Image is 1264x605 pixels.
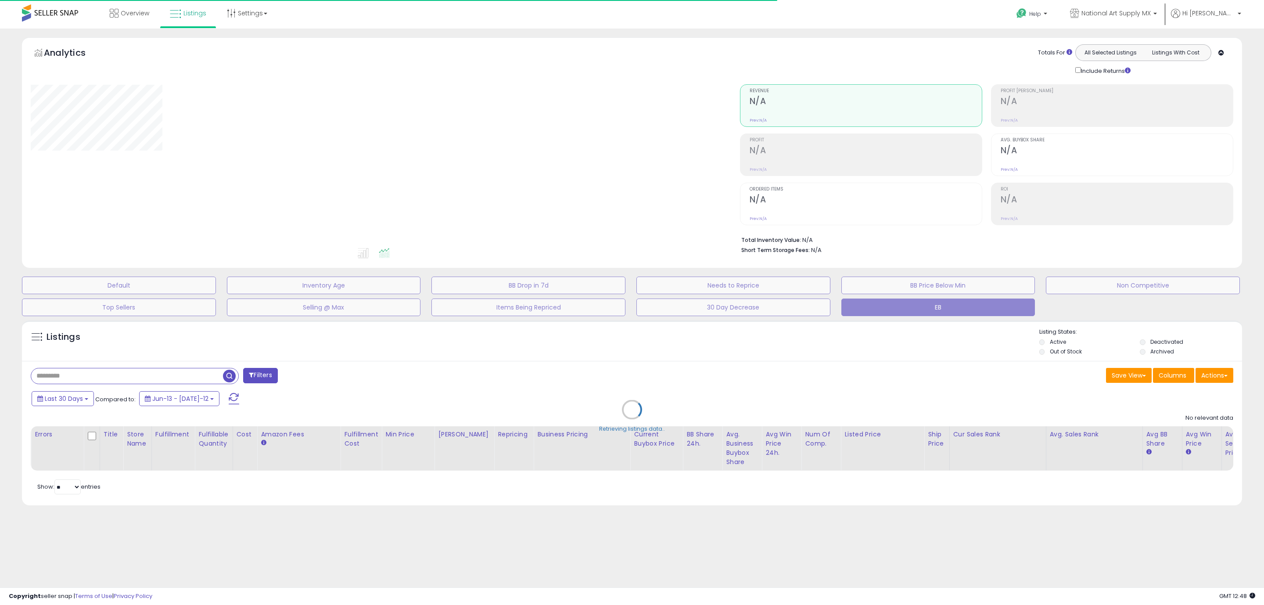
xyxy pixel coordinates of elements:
button: 30 Day Decrease [636,299,830,316]
a: Hi [PERSON_NAME] [1171,9,1241,29]
span: Help [1029,10,1041,18]
button: All Selected Listings [1078,47,1143,58]
span: Listings [183,9,206,18]
button: Default [22,277,216,294]
span: Overview [121,9,149,18]
small: Prev: N/A [1001,167,1018,172]
small: Prev: N/A [1001,216,1018,221]
h2: N/A [750,96,982,108]
span: N/A [811,246,822,254]
div: Include Returns [1069,65,1141,76]
span: Profit [PERSON_NAME] [1001,89,1233,94]
a: Help [1009,1,1056,29]
small: Prev: N/A [750,118,767,123]
i: Get Help [1016,8,1027,19]
h5: Analytics [44,47,103,61]
span: ROI [1001,187,1233,192]
small: Prev: N/A [750,167,767,172]
b: Total Inventory Value: [741,236,801,244]
button: Needs to Reprice [636,277,830,294]
button: BB Drop in 7d [431,277,625,294]
span: Hi [PERSON_NAME] [1182,9,1235,18]
span: Ordered Items [750,187,982,192]
small: Prev: N/A [750,216,767,221]
button: Selling @ Max [227,299,421,316]
b: Short Term Storage Fees: [741,246,810,254]
div: Totals For [1038,49,1072,57]
button: Items Being Repriced [431,299,625,316]
h2: N/A [750,145,982,157]
span: National Art Supply MX [1081,9,1151,18]
h2: N/A [1001,96,1233,108]
button: BB Price Below Min [841,277,1035,294]
button: Listings With Cost [1143,47,1208,58]
button: EB [841,299,1035,316]
span: Revenue [750,89,982,94]
span: Avg. Buybox Share [1001,138,1233,143]
button: Non Competitive [1046,277,1240,294]
button: Top Sellers [22,299,216,316]
span: Profit [750,138,982,143]
h2: N/A [750,194,982,206]
div: Retrieving listings data.. [599,425,665,433]
small: Prev: N/A [1001,118,1018,123]
h2: N/A [1001,145,1233,157]
li: N/A [741,234,1227,245]
button: Inventory Age [227,277,421,294]
h2: N/A [1001,194,1233,206]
